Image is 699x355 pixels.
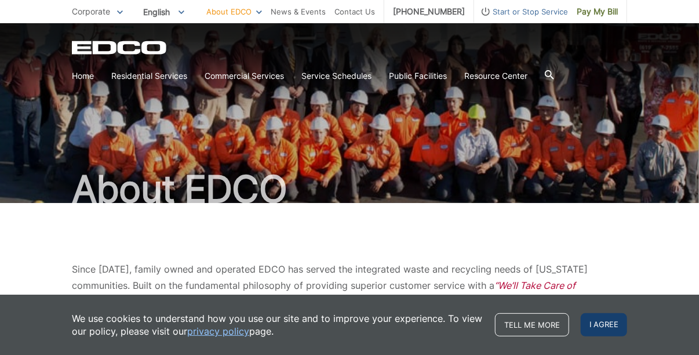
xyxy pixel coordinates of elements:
span: Corporate [72,6,110,16]
a: Tell me more [495,313,569,336]
a: Contact Us [334,5,375,18]
a: privacy policy [187,325,249,338]
a: Resource Center [464,70,527,82]
span: English [134,2,193,21]
p: Since [DATE], family owned and operated EDCO has served the integrated waste and recycling needs ... [72,261,627,310]
span: I agree [581,313,627,336]
a: Public Facilities [389,70,447,82]
a: Service Schedules [301,70,372,82]
a: Home [72,70,94,82]
span: Pay My Bill [577,5,618,18]
a: News & Events [271,5,326,18]
a: Residential Services [111,70,187,82]
a: Commercial Services [205,70,284,82]
a: About EDCO [206,5,262,18]
h1: About EDCO [72,171,627,208]
p: We use cookies to understand how you use our site and to improve your experience. To view our pol... [72,312,483,338]
a: EDCD logo. Return to the homepage. [72,41,168,55]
